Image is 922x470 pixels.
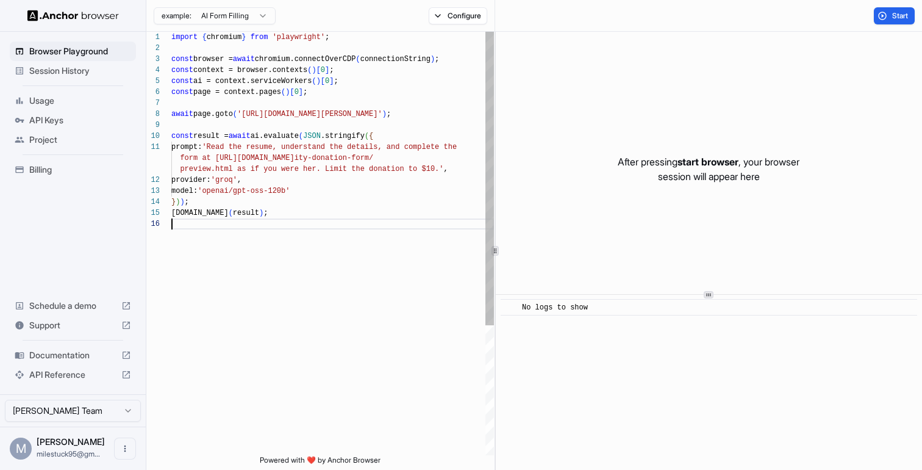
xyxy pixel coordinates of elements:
span: page = context.pages [193,88,281,96]
span: Documentation [29,349,116,361]
div: Documentation [10,345,136,365]
div: 13 [146,186,160,197]
span: ) [176,198,180,206]
span: page.goto [193,110,233,118]
div: API Reference [10,365,136,385]
div: 9 [146,120,160,131]
span: ​ [507,302,513,314]
div: 15 [146,208,160,219]
span: ai.evaluate [251,132,299,140]
span: ( [365,132,369,140]
span: result = [193,132,229,140]
span: result [233,209,259,217]
span: start browser [677,156,738,168]
span: Support [29,319,116,331]
span: Session History [29,65,131,77]
span: 'openai/gpt-oss-120b' [198,187,290,195]
div: 3 [146,54,160,65]
span: model: [171,187,198,195]
span: } [241,33,246,42]
span: example: [162,11,191,21]
div: Billing [10,160,136,179]
span: [DOMAIN_NAME] [171,209,229,217]
span: No logs to show [522,303,588,312]
span: , [237,176,241,184]
span: const [171,132,193,140]
span: ; [185,198,189,206]
span: ] [325,66,329,74]
div: Usage [10,91,136,110]
span: ( [356,55,360,63]
span: API Keys [29,114,131,126]
span: 'playwright' [273,33,325,42]
div: 12 [146,175,160,186]
span: n to $10.' [399,165,443,173]
span: Miles Tucker [37,436,105,447]
span: ; [325,33,329,42]
span: chromium [207,33,242,42]
span: lete the [421,143,457,151]
span: ; [303,88,307,96]
span: Schedule a demo [29,300,116,312]
span: ) [316,77,321,85]
span: [ [321,77,325,85]
span: browser = [193,55,233,63]
div: 11 [146,142,160,153]
span: form at [URL][DOMAIN_NAME] [180,154,294,162]
span: Usage [29,95,131,107]
span: 0 [295,88,299,96]
span: ; [387,110,391,118]
span: [ [290,88,294,96]
span: 'Read the resume, understand the details, and comp [202,143,421,151]
button: Open menu [114,438,136,460]
span: ; [263,209,268,217]
span: provider: [171,176,211,184]
span: Browser Playground [29,45,131,57]
span: 'groq' [211,176,237,184]
span: await [229,132,251,140]
span: .stringify [321,132,365,140]
div: M [10,438,32,460]
span: Project [29,134,131,146]
span: milestuck95@gmail.com [37,449,100,458]
div: Session History [10,61,136,81]
span: ; [435,55,439,63]
span: ai = context.serviceWorkers [193,77,312,85]
span: ) [285,88,290,96]
span: await [233,55,255,63]
span: } [171,198,176,206]
span: Powered with ❤️ by Anchor Browser [260,455,381,470]
span: connectionString [360,55,431,63]
span: from [251,33,268,42]
span: chromium.connectOverCDP [255,55,356,63]
button: Start [874,7,915,24]
span: ; [334,77,338,85]
div: 4 [146,65,160,76]
div: Support [10,316,136,335]
p: After pressing , your browser session will appear here [618,154,799,184]
span: Billing [29,164,131,176]
span: ( [299,132,303,140]
span: ( [307,66,312,74]
div: 7 [146,98,160,109]
span: const [171,66,193,74]
div: 1 [146,32,160,43]
div: Schedule a demo [10,296,136,316]
span: preview.html as if you were her. Limit the donatio [180,165,399,173]
span: ) [312,66,316,74]
div: 14 [146,197,160,208]
span: API Reference [29,369,116,381]
span: 0 [321,66,325,74]
span: ) [431,55,435,63]
span: ( [229,209,233,217]
span: await [171,110,193,118]
div: Browser Playground [10,42,136,61]
div: API Keys [10,110,136,130]
span: , [443,165,448,173]
div: 8 [146,109,160,120]
span: const [171,55,193,63]
span: JSON [303,132,321,140]
button: Configure [429,7,488,24]
span: ( [312,77,316,85]
span: ity-donation-form/ [295,154,374,162]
